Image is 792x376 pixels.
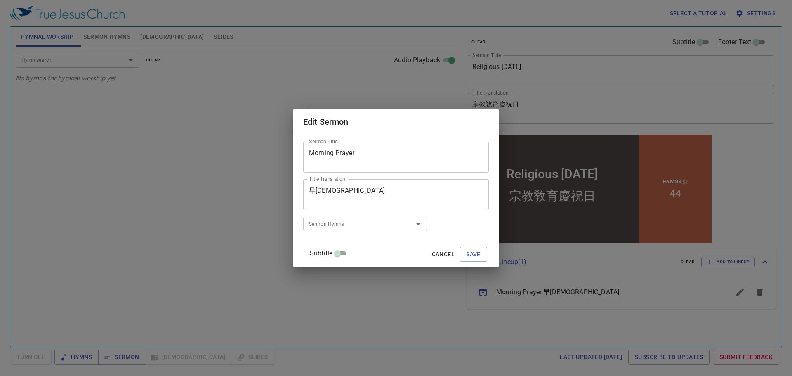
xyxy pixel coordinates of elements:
span: Cancel [432,249,455,260]
span: Subtitle [310,248,332,258]
textarea: Morning Prayer [309,149,483,165]
li: 44 [206,55,218,67]
span: Save [466,249,481,260]
p: Hymns 詩 [200,46,225,53]
h2: Edit Sermon [303,115,489,128]
textarea: 早[DEMOGRAPHIC_DATA] [309,187,483,202]
div: Religious [DATE] [43,34,134,49]
button: Cancel [429,247,458,262]
div: 宗教敎育慶祝日 [46,55,132,72]
button: Save [460,247,487,262]
button: Open [412,218,424,230]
